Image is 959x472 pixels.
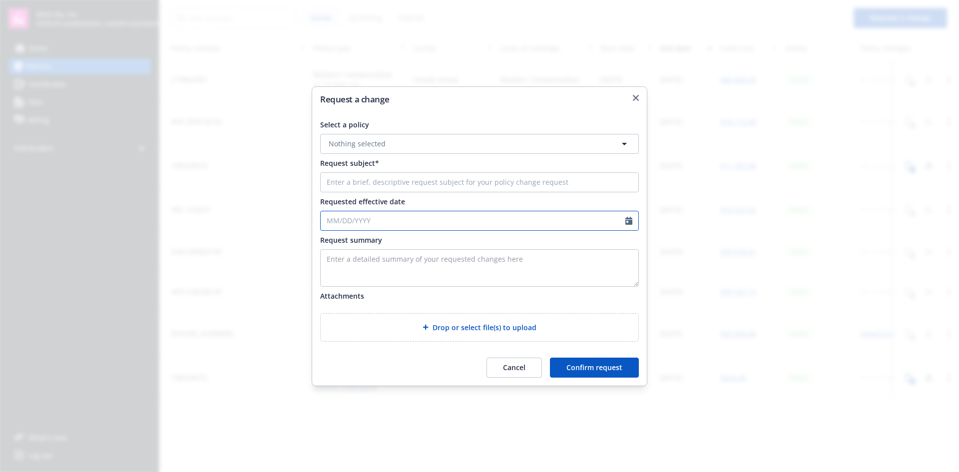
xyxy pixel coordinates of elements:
textarea: Enter a detailed summary of your requested changes here [320,249,639,287]
button: Confirm request [550,358,639,378]
span: Requested effective date [320,197,405,206]
span: Attachments [320,291,364,301]
input: MM/DD/YYYY [321,211,625,230]
div: Drop or select file(s) to upload [320,313,639,342]
span: Nothing selected [329,138,386,149]
button: Cancel [486,358,542,378]
span: Request summary [320,235,382,245]
span: Select a policy [320,120,369,129]
svg: Calendar [625,217,632,225]
input: Enter a brief, descriptive request subject for your policy change request [320,172,639,192]
button: Nothing selected [320,134,639,154]
span: Drop or select file(s) to upload [433,322,536,333]
span: Request subject* [320,158,379,168]
h2: Request a change [320,95,639,103]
